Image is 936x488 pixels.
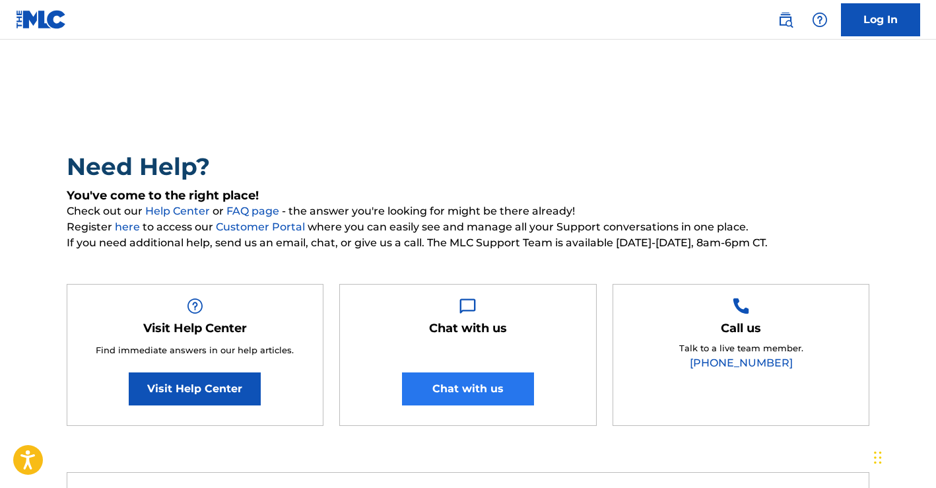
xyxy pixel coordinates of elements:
a: Log In [841,3,920,36]
img: Help Box Image [187,298,203,314]
img: MLC Logo [16,10,67,29]
a: Public Search [772,7,799,33]
img: help [812,12,828,28]
h5: Visit Help Center [143,321,247,336]
div: Help [807,7,833,33]
h2: Need Help? [67,152,870,182]
p: Talk to a live team member. [679,342,803,355]
a: [PHONE_NUMBER] [690,357,793,369]
span: Find immediate answers in our help articles. [96,345,294,355]
a: Help Center [145,205,213,217]
iframe: Chat Widget [870,425,936,488]
a: Visit Help Center [129,372,261,405]
h5: Chat with us [429,321,507,336]
img: search [778,12,793,28]
h5: You've come to the right place! [67,188,870,203]
h5: Call us [721,321,761,336]
a: Customer Portal [216,221,308,233]
img: Help Box Image [459,298,476,314]
div: Drag [874,438,882,477]
span: Register to access our where you can easily see and manage all your Support conversations in one ... [67,219,870,235]
a: here [115,221,143,233]
button: Chat with us [402,372,534,405]
span: If you need additional help, send us an email, chat, or give us a call. The MLC Support Team is a... [67,235,870,251]
span: Check out our or - the answer you're looking for might be there already! [67,203,870,219]
a: FAQ page [226,205,282,217]
img: Help Box Image [733,298,749,314]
